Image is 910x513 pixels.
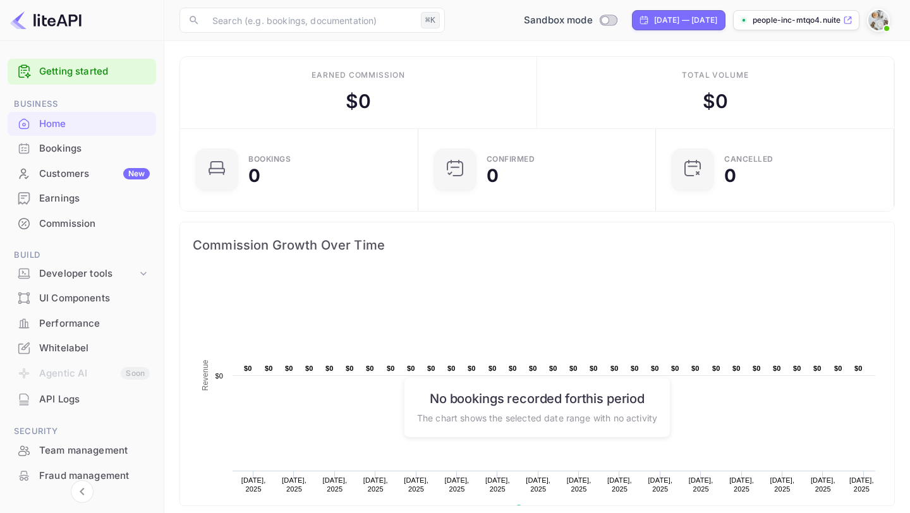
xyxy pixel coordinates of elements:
div: Total volume [682,69,749,81]
div: $ 0 [703,87,728,116]
div: Home [8,112,156,136]
text: $0 [854,365,863,372]
div: CANCELLED [724,155,773,163]
text: [DATE], 2025 [689,476,713,493]
text: [DATE], 2025 [404,476,428,493]
div: Developer tools [39,267,137,281]
a: Whitelabel [8,336,156,359]
img: LiteAPI logo [10,10,82,30]
div: Getting started [8,59,156,85]
div: Commission [39,217,150,231]
text: $0 [813,365,822,372]
text: $0 [712,365,720,372]
a: UI Components [8,286,156,310]
div: Click to change the date range period [632,10,725,30]
div: New [123,168,150,179]
div: CustomersNew [8,162,156,186]
div: Commission [8,212,156,236]
div: Fraud management [8,464,156,488]
text: $0 [793,365,801,372]
a: Performance [8,311,156,335]
text: $0 [509,365,517,372]
a: API Logs [8,387,156,411]
a: Getting started [39,64,150,79]
text: [DATE], 2025 [811,476,835,493]
text: $0 [407,365,415,372]
div: API Logs [8,387,156,412]
text: [DATE], 2025 [648,476,672,493]
text: $0 [569,365,578,372]
p: The chart shows the selected date range with no activity [417,411,657,424]
text: $0 [773,365,781,372]
text: [DATE], 2025 [770,476,795,493]
div: Whitelabel [8,336,156,361]
text: $0 [753,365,761,372]
text: [DATE], 2025 [729,476,754,493]
text: $0 [834,365,842,372]
div: Developer tools [8,263,156,285]
a: CustomersNew [8,162,156,185]
div: Bookings [8,136,156,161]
a: Earnings [8,186,156,210]
div: API Logs [39,392,150,407]
text: Revenue [201,359,210,390]
text: [DATE], 2025 [445,476,470,493]
span: Commission Growth Over Time [193,235,882,255]
text: $0 [215,372,223,380]
span: Business [8,97,156,111]
div: $ 0 [346,87,371,116]
div: Bookings [39,142,150,156]
div: Team management [8,438,156,463]
div: 0 [724,167,736,184]
text: $0 [549,365,557,372]
text: $0 [529,365,537,372]
input: Search (e.g. bookings, documentation) [205,8,416,33]
a: Bookings [8,136,156,160]
span: Security [8,425,156,438]
text: $0 [325,365,334,372]
p: people-inc-mtqo4.nuite... [753,15,840,26]
div: Performance [8,311,156,336]
text: $0 [631,365,639,372]
div: Earnings [8,186,156,211]
text: $0 [305,365,313,372]
text: [DATE], 2025 [567,476,591,493]
text: $0 [346,365,354,372]
text: $0 [447,365,456,372]
div: Whitelabel [39,341,150,356]
div: Earned commission [312,69,405,81]
text: [DATE], 2025 [849,476,874,493]
text: [DATE], 2025 [322,476,347,493]
div: Customers [39,167,150,181]
text: $0 [590,365,598,372]
div: Earnings [39,191,150,206]
div: [DATE] — [DATE] [654,15,717,26]
div: Switch to Production mode [519,13,622,28]
text: [DATE], 2025 [607,476,632,493]
a: Commission [8,212,156,235]
img: People Inc [868,10,889,30]
text: $0 [651,365,659,372]
text: [DATE], 2025 [485,476,510,493]
text: [DATE], 2025 [282,476,306,493]
span: Build [8,248,156,262]
text: $0 [610,365,619,372]
text: $0 [488,365,497,372]
div: Performance [39,317,150,331]
text: $0 [366,365,374,372]
div: Bookings [248,155,291,163]
text: $0 [691,365,700,372]
h6: No bookings recorded for this period [417,390,657,406]
div: 0 [487,167,499,184]
div: ⌘K [421,12,440,28]
div: UI Components [39,291,150,306]
div: Confirmed [487,155,535,163]
text: $0 [427,365,435,372]
text: $0 [244,365,252,372]
div: Home [39,117,150,131]
text: [DATE], 2025 [526,476,550,493]
text: $0 [468,365,476,372]
a: Team management [8,438,156,462]
text: $0 [732,365,741,372]
div: UI Components [8,286,156,311]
